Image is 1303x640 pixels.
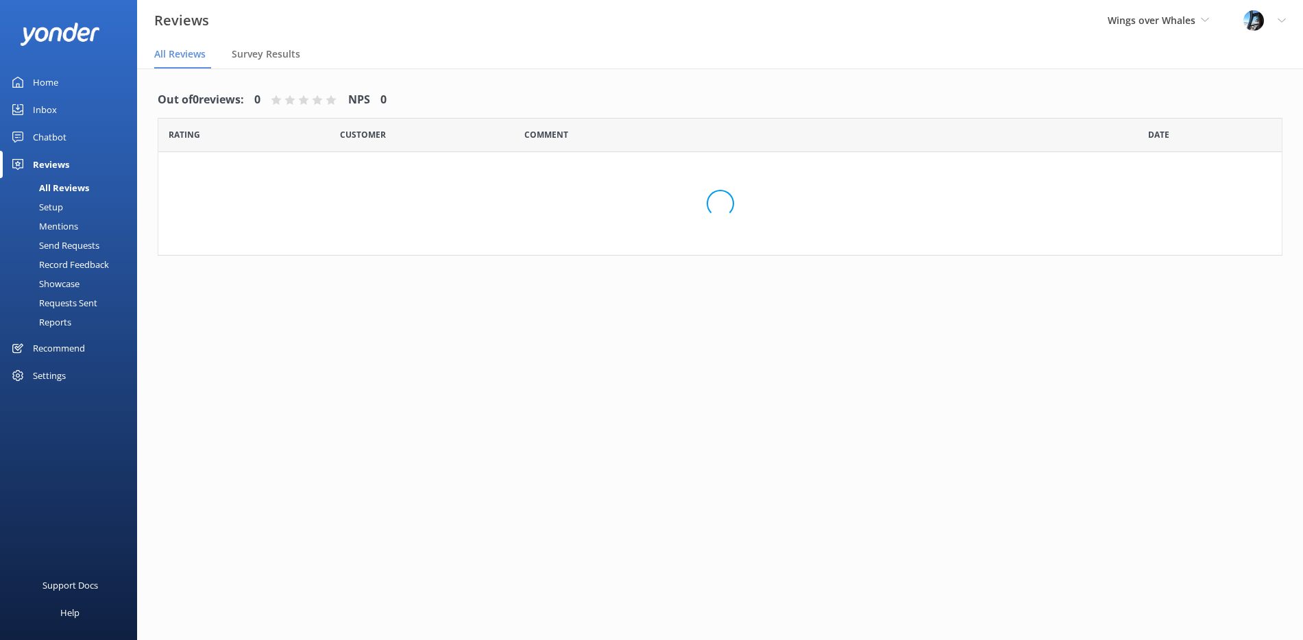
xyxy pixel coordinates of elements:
span: Wings over Whales [1108,14,1195,27]
div: Setup [8,197,63,217]
a: Record Feedback [8,255,137,274]
span: Question [524,128,568,141]
div: Settings [33,362,66,389]
span: Date [1148,128,1169,141]
div: Recommend [33,334,85,362]
a: All Reviews [8,178,137,197]
div: All Reviews [8,178,89,197]
div: Mentions [8,217,78,236]
div: Chatbot [33,123,66,151]
img: 145-1635463833.jpg [1243,10,1264,31]
a: Mentions [8,217,137,236]
span: Date [340,128,386,141]
h4: Out of 0 reviews: [158,91,244,109]
img: yonder-white-logo.png [21,23,99,45]
div: Send Requests [8,236,99,255]
span: All Reviews [154,47,206,61]
h3: Reviews [154,10,209,32]
div: Reviews [33,151,69,178]
h4: NPS [348,91,370,109]
a: Showcase [8,274,137,293]
span: Survey Results [232,47,300,61]
a: Requests Sent [8,293,137,312]
h4: 0 [380,91,387,109]
div: Reports [8,312,71,332]
div: Record Feedback [8,255,109,274]
a: Reports [8,312,137,332]
div: Requests Sent [8,293,97,312]
a: Send Requests [8,236,137,255]
span: Date [169,128,200,141]
div: Inbox [33,96,57,123]
div: Home [33,69,58,96]
a: Setup [8,197,137,217]
div: Showcase [8,274,80,293]
h4: 0 [254,91,260,109]
div: Support Docs [42,571,98,599]
div: Help [60,599,80,626]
